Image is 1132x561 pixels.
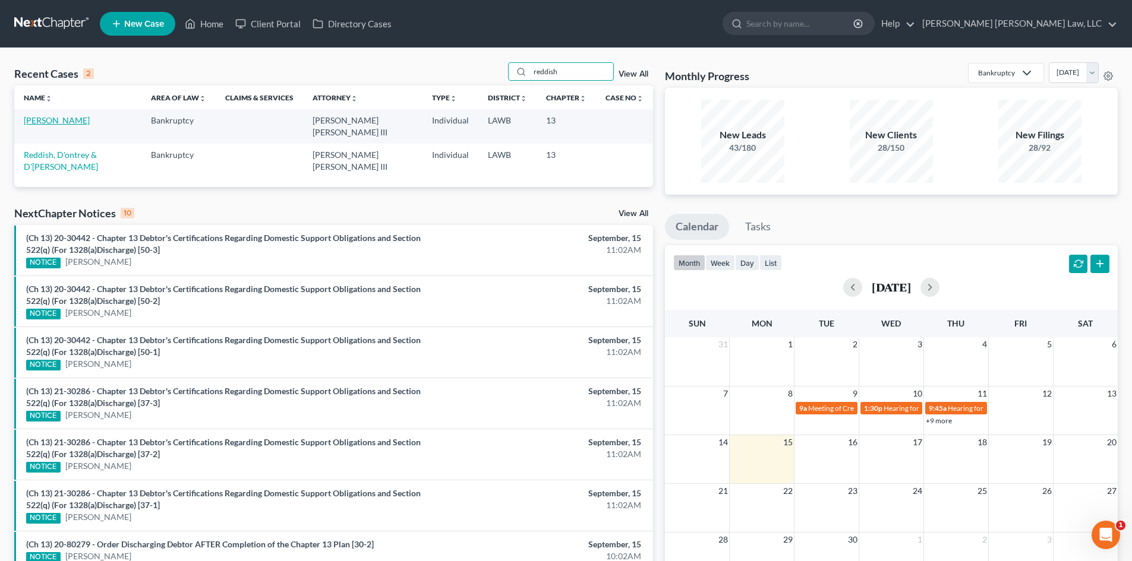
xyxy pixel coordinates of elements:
td: Bankruptcy [141,109,216,143]
span: 9 [852,386,859,401]
div: September, 15 [444,283,641,295]
span: New Case [124,20,164,28]
a: Nameunfold_more [24,93,52,102]
a: [PERSON_NAME] [PERSON_NAME] Law, LLC [916,13,1117,34]
i: unfold_more [351,95,358,102]
span: 1 [1116,521,1125,530]
a: Area of Lawunfold_more [151,93,206,102]
span: 4 [981,337,988,351]
div: 28/150 [850,142,933,154]
span: 23 [847,484,859,498]
a: [PERSON_NAME] [65,409,131,421]
a: [PERSON_NAME] [65,256,131,268]
input: Search by name... [746,12,855,34]
a: Chapterunfold_more [546,93,587,102]
div: September, 15 [444,232,641,244]
div: 43/180 [701,142,784,154]
div: 10 [121,208,134,218]
span: Tue [819,318,834,328]
div: 11:02AM [444,295,641,307]
a: [PERSON_NAME] [65,511,131,523]
span: 24 [912,484,923,498]
span: 6 [1111,337,1118,351]
div: 11:02AM [444,499,641,511]
div: New Leads [701,128,784,142]
div: NOTICE [26,513,61,524]
td: [PERSON_NAME] [PERSON_NAME] III [303,109,422,143]
a: (Ch 13) 21-30286 - Chapter 13 Debtor's Certifications Regarding Domestic Support Obligations and ... [26,386,421,408]
div: September, 15 [444,385,641,397]
a: Client Portal [229,13,307,34]
th: Claims & Services [216,85,303,109]
span: Meeting of Creditors for [PERSON_NAME] [808,404,940,413]
td: Individual [422,144,478,178]
td: [PERSON_NAME] [PERSON_NAME] III [303,144,422,178]
span: 29 [782,533,794,547]
div: 28/92 [998,142,1081,154]
iframe: Intercom live chat [1092,521,1120,549]
i: unfold_more [45,95,52,102]
span: 12 [1041,386,1053,401]
div: 11:02AM [444,244,641,256]
div: NOTICE [26,258,61,268]
span: 3 [1046,533,1053,547]
span: 15 [782,435,794,449]
td: LAWB [478,144,537,178]
span: 2 [981,533,988,547]
button: day [735,255,759,271]
span: Sun [689,318,706,328]
div: NOTICE [26,462,61,473]
i: unfold_more [579,95,587,102]
a: [PERSON_NAME] [65,460,131,472]
td: LAWB [478,109,537,143]
i: unfold_more [520,95,527,102]
a: Districtunfold_more [488,93,527,102]
div: 11:02AM [444,346,641,358]
span: 25 [976,484,988,498]
span: Hearing for [PERSON_NAME] & [PERSON_NAME] [948,404,1103,413]
span: Hearing for [PERSON_NAME] [884,404,976,413]
span: 8 [787,386,794,401]
span: Sat [1078,318,1093,328]
span: 22 [782,484,794,498]
span: 14 [717,435,729,449]
button: month [673,255,705,271]
a: View All [619,70,648,78]
a: +9 more [926,416,952,425]
div: September, 15 [444,538,641,550]
span: 27 [1106,484,1118,498]
td: Individual [422,109,478,143]
h3: Monthly Progress [665,69,749,83]
div: NOTICE [26,360,61,370]
a: Attorneyunfold_more [313,93,358,102]
h2: [DATE] [872,281,911,293]
a: Reddish, D'ontrey & D'[PERSON_NAME] [24,150,98,172]
span: Fri [1014,318,1027,328]
span: 20 [1106,435,1118,449]
div: New Clients [850,128,933,142]
span: 21 [717,484,729,498]
span: 7 [722,386,729,401]
div: September, 15 [444,436,641,448]
input: Search by name... [530,63,613,80]
a: (Ch 13) 20-80279 - Order Discharging Debtor AFTER Completion of the Chapter 13 Plan [30-2] [26,539,374,549]
a: Calendar [665,214,729,240]
div: NOTICE [26,411,61,421]
div: New Filings [998,128,1081,142]
div: 11:02AM [444,448,641,460]
a: [PERSON_NAME] [24,115,90,125]
div: September, 15 [444,487,641,499]
div: 11:02AM [444,397,641,409]
div: 2 [83,68,94,79]
span: 26 [1041,484,1053,498]
span: 2 [852,337,859,351]
span: 30 [847,533,859,547]
td: Bankruptcy [141,144,216,178]
a: Home [179,13,229,34]
a: Directory Cases [307,13,398,34]
span: 17 [912,435,923,449]
a: Tasks [734,214,781,240]
span: 9a [799,404,807,413]
a: Typeunfold_more [432,93,457,102]
button: week [705,255,735,271]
